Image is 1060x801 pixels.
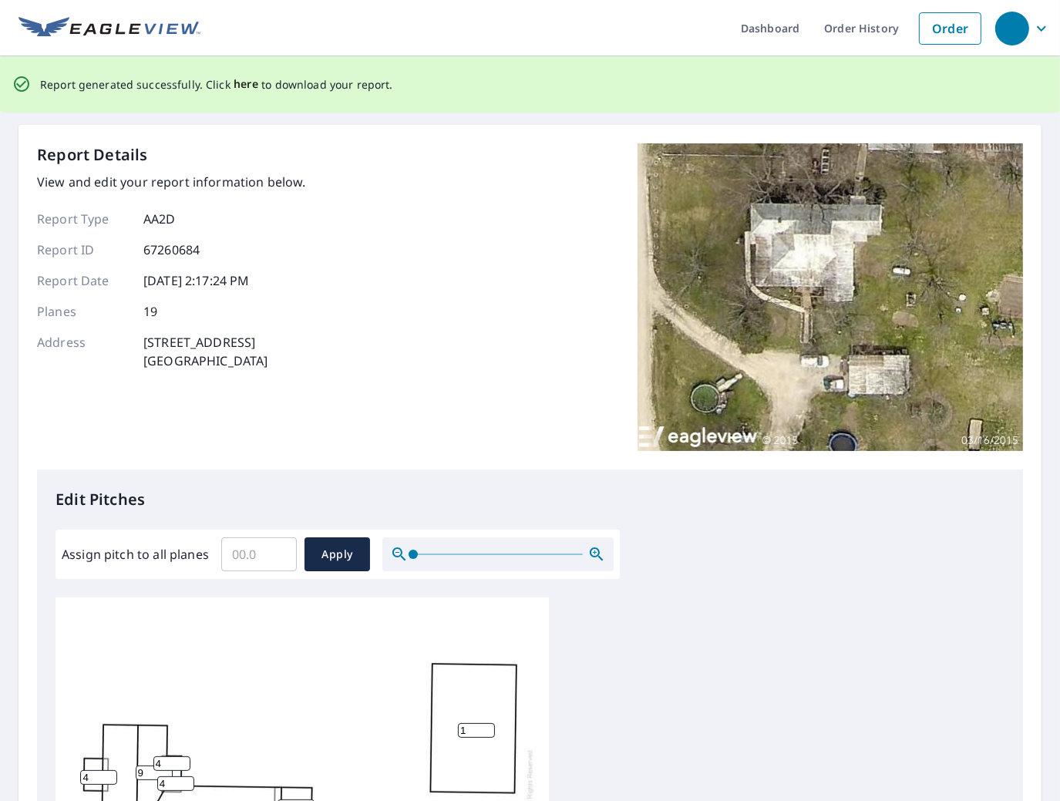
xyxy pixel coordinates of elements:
[221,533,297,576] input: 00.0
[143,271,250,290] p: [DATE] 2:17:24 PM
[56,488,1004,511] p: Edit Pitches
[143,210,176,228] p: AA2D
[37,210,130,228] p: Report Type
[37,271,130,290] p: Report Date
[143,241,200,259] p: 67260684
[37,173,306,191] p: View and edit your report information below.
[317,545,358,564] span: Apply
[37,302,130,321] p: Planes
[37,241,130,259] p: Report ID
[143,333,268,370] p: [STREET_ADDRESS] [GEOGRAPHIC_DATA]
[37,333,130,370] p: Address
[40,75,393,94] p: Report generated successfully. Click to download your report.
[19,17,200,40] img: EV Logo
[234,75,259,94] button: here
[919,12,981,45] a: Order
[62,545,209,564] label: Assign pitch to all planes
[305,537,370,571] button: Apply
[638,143,1023,452] img: Top image
[37,143,148,167] p: Report Details
[143,302,157,321] p: 19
